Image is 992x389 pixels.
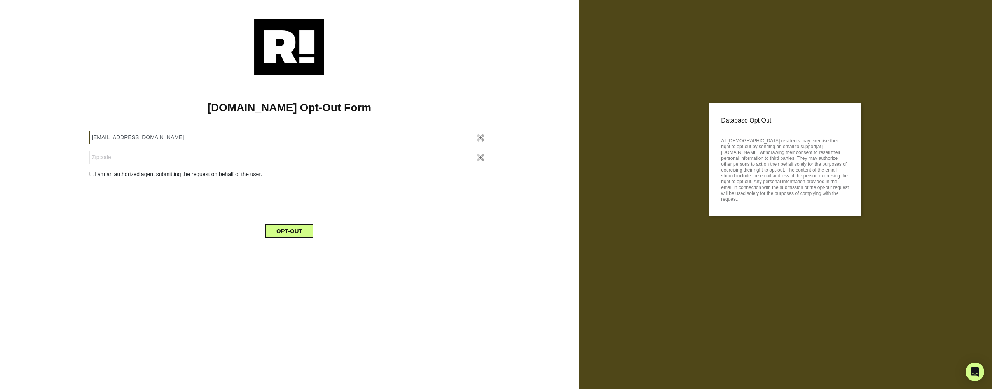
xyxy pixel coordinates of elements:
p: Database Opt Out [721,115,849,126]
iframe: reCAPTCHA [230,185,348,215]
img: Sticky Password [477,134,484,142]
input: Email Address [89,131,489,144]
div: I am an authorized agent submitting the request on behalf of the user. [84,170,495,179]
button: OPT-OUT [265,224,313,238]
img: Sticky Password [477,154,484,161]
h1: [DOMAIN_NAME] Opt-Out Form [12,101,567,114]
img: Retention.com [254,19,324,75]
p: All [DEMOGRAPHIC_DATA] residents may exercise their right to opt-out by sending an email to suppo... [721,136,849,202]
input: Zipcode [89,151,489,164]
div: Open Intercom Messenger [966,363,984,381]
